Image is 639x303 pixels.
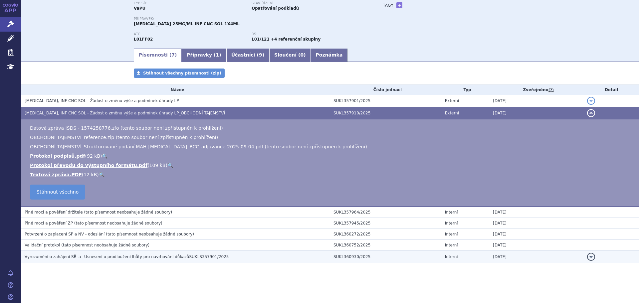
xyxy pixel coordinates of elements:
[21,85,330,95] th: Název
[30,171,632,178] li: ( )
[311,49,348,62] a: Poznámka
[252,37,270,42] strong: pembrolizumab
[445,98,459,103] span: Externí
[25,232,105,236] span: Potvrzení o zaplacení SP a NV - odeslání
[143,71,221,76] span: Stáhnout všechny písemnosti (zip)
[167,163,173,168] a: 🔍
[134,69,225,78] a: Stáhnout všechny písemnosti (zip)
[445,254,458,259] span: Interní
[30,185,85,200] a: Stáhnout všechno
[30,135,218,140] span: OBCHODNÍ TAJEMSTVÍ_reference.zip (tento soubor není zpřístupněn k prohlížení)
[84,172,97,177] span: 12 kB
[259,52,262,58] span: 9
[25,210,83,215] span: Plné moci a pověření držitele
[25,221,73,226] span: Plné moci a pověření ZP
[548,88,554,92] abbr: (?)
[30,153,632,159] li: ( )
[330,251,442,263] td: SUKL360930/2025
[61,243,149,247] span: (tato písemnost neobsahuje žádné soubory)
[134,6,145,11] strong: VaPÚ
[149,163,166,168] span: 109 kB
[87,153,100,159] span: 92 kB
[134,32,245,36] p: ATC:
[252,1,363,5] p: Stav řízení:
[587,109,595,117] button: detail
[134,37,153,42] strong: PEMBROLIZUMAB
[74,221,162,226] span: (tato písemnost neobsahuje žádné soubory)
[490,207,584,218] td: [DATE]
[587,97,595,105] button: detail
[30,163,147,168] a: Protokol převodu do výstupního formátu.pdf
[330,207,442,218] td: SUKL357964/2025
[587,253,595,261] button: detail
[490,95,584,107] td: [DATE]
[25,98,179,103] span: KEYTRUDA, INF CNC SOL - Žádost o změnu výše a podmínek úhrady LP
[216,52,219,58] span: 1
[134,1,245,5] p: Typ SŘ:
[396,2,402,8] a: +
[30,172,82,177] a: Textová zpráva.PDF
[99,172,105,177] a: 🔍
[445,221,458,226] span: Interní
[134,22,240,26] span: [MEDICAL_DATA] 25MG/ML INF CNC SOL 1X4ML
[330,107,442,119] td: SUKL357910/2025
[30,162,632,169] li: ( )
[30,153,85,159] a: Protokol podpisů.pdf
[330,85,442,95] th: Číslo jednací
[182,49,226,62] a: Přípravky (1)
[271,37,320,42] strong: +4 referenční skupiny
[383,1,393,9] h3: Tagy
[300,52,304,58] span: 0
[25,254,229,259] span: Vyrozumění o zahájení SŘ_a_ Usnesení o prodloužení lhůty pro navrhování důkazůSUKLS357901/2025
[445,232,458,236] span: Interní
[134,49,182,62] a: Písemnosti (7)
[490,229,584,240] td: [DATE]
[442,85,490,95] th: Typ
[445,111,459,115] span: Externí
[252,32,363,36] p: RS:
[490,107,584,119] td: [DATE]
[84,210,172,215] span: (tato písemnost neobsahuje žádné soubory)
[330,240,442,251] td: SUKL360752/2025
[490,251,584,263] td: [DATE]
[25,111,225,115] span: KEYTRUDA, INF CNC SOL - Žádost o změnu výše a podmínek úhrady LP_OBCHODNÍ TAJEMSTVÍ
[490,85,584,95] th: Zveřejněno
[445,243,458,247] span: Interní
[445,210,458,215] span: Interní
[30,125,223,131] span: Datová zpráva ISDS - 1574258776.zfo (tento soubor není zpřístupněn k prohlížení)
[102,153,107,159] a: 🔍
[106,232,194,236] span: (tato písemnost neobsahuje žádné soubory)
[171,52,175,58] span: 7
[490,240,584,251] td: [DATE]
[269,49,311,62] a: Sloučení (0)
[330,229,442,240] td: SUKL360272/2025
[252,6,299,11] strong: Opatřování podkladů
[25,243,60,247] span: Validační protokol
[134,17,369,21] p: Přípravek:
[226,49,269,62] a: Účastníci (9)
[584,85,639,95] th: Detail
[30,144,367,149] span: OBCHODNÍ TAJEMSTVÍ_Strukturované podání MAH-[MEDICAL_DATA]_RCC_adjuvance-2025-09-04.pdf (tento so...
[330,218,442,229] td: SUKL357945/2025
[490,218,584,229] td: [DATE]
[330,95,442,107] td: SUKL357901/2025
